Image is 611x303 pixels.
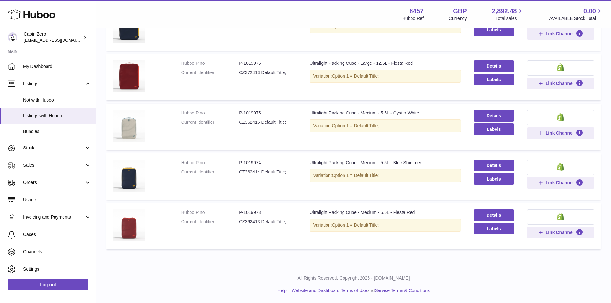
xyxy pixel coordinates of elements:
[239,160,297,166] dd: P-1019974
[181,219,239,225] dt: Current identifier
[310,110,461,116] div: Ultralight Packing Cube - Medium - 5.5L - Oyster White
[453,7,467,15] strong: GBP
[277,288,287,293] a: Help
[181,70,239,76] dt: Current identifier
[492,7,524,21] a: 2,892.48 Total sales
[527,127,594,139] button: Link Channel
[332,223,379,228] span: Option 1 = Default Title;
[310,169,461,182] div: Variation:
[23,197,91,203] span: Usage
[474,160,514,171] a: Details
[310,70,461,83] div: Variation:
[474,74,514,85] button: Labels
[24,38,94,43] span: [EMAIL_ADDRESS][DOMAIN_NAME]
[113,110,145,142] img: Ultralight Packing Cube - Medium - 5.5L - Oyster White
[239,209,297,215] dd: P-1019973
[113,160,145,192] img: Ultralight Packing Cube - Medium - 5.5L - Blue Shimmer
[527,78,594,89] button: Link Channel
[23,97,91,103] span: Not with Huboo
[239,119,297,125] dd: CZ362415 Default Title;
[549,15,603,21] span: AVAILABLE Stock Total
[402,15,424,21] div: Huboo Ref
[332,123,379,128] span: Option 1 = Default Title;
[23,145,84,151] span: Stock
[449,15,467,21] div: Currency
[239,70,297,76] dd: CZ372413 Default Title;
[527,28,594,39] button: Link Channel
[292,288,367,293] a: Website and Dashboard Terms of Use
[549,7,603,21] a: 0.00 AVAILABLE Stock Total
[23,162,84,168] span: Sales
[181,119,239,125] dt: Current identifier
[113,209,145,241] img: Ultralight Packing Cube - Medium - 5.5L - Fiesta Red
[557,213,564,220] img: shopify-small.png
[527,227,594,238] button: Link Channel
[8,32,17,42] img: internalAdmin-8457@internal.huboo.com
[496,15,524,21] span: Total sales
[474,60,514,72] a: Details
[181,169,239,175] dt: Current identifier
[474,173,514,185] button: Labels
[546,180,574,186] span: Link Channel
[492,7,517,15] span: 2,892.48
[113,60,145,92] img: Ultralight Packing Cube - Large - 12.5L - Fiesta Red
[23,180,84,186] span: Orders
[332,73,379,79] span: Option 1 = Default Title;
[289,288,430,294] li: and
[546,130,574,136] span: Link Channel
[409,7,424,15] strong: 8457
[239,60,297,66] dd: P-1019976
[474,110,514,122] a: Details
[23,249,91,255] span: Channels
[474,209,514,221] a: Details
[557,163,564,171] img: shopify-small.png
[181,209,239,215] dt: Huboo P no
[310,119,461,132] div: Variation:
[310,60,461,66] div: Ultralight Packing Cube - Large - 12.5L - Fiesta Red
[583,7,596,15] span: 0.00
[474,24,514,36] button: Labels
[101,275,606,281] p: All Rights Reserved. Copyright 2025 - [DOMAIN_NAME]
[23,231,91,238] span: Cases
[310,160,461,166] div: Ultralight Packing Cube - Medium - 5.5L - Blue Shimmer
[181,110,239,116] dt: Huboo P no
[332,173,379,178] span: Option 1 = Default Title;
[23,113,91,119] span: Listings with Huboo
[310,209,461,215] div: Ultralight Packing Cube - Medium - 5.5L - Fiesta Red
[546,80,574,86] span: Link Channel
[239,169,297,175] dd: CZ362414 Default Title;
[375,288,430,293] a: Service Terms & Conditions
[8,279,88,290] a: Log out
[546,31,574,37] span: Link Channel
[557,113,564,121] img: shopify-small.png
[546,230,574,235] span: Link Channel
[239,219,297,225] dd: CZ362413 Default Title;
[23,81,84,87] span: Listings
[527,177,594,189] button: Link Channel
[23,214,84,220] span: Invoicing and Payments
[23,63,91,70] span: My Dashboard
[24,31,81,43] div: Cabin Zero
[474,123,514,135] button: Labels
[239,110,297,116] dd: P-1019975
[181,160,239,166] dt: Huboo P no
[23,266,91,272] span: Settings
[23,129,91,135] span: Bundles
[557,63,564,71] img: shopify-small.png
[474,223,514,234] button: Labels
[181,60,239,66] dt: Huboo P no
[310,219,461,232] div: Variation:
